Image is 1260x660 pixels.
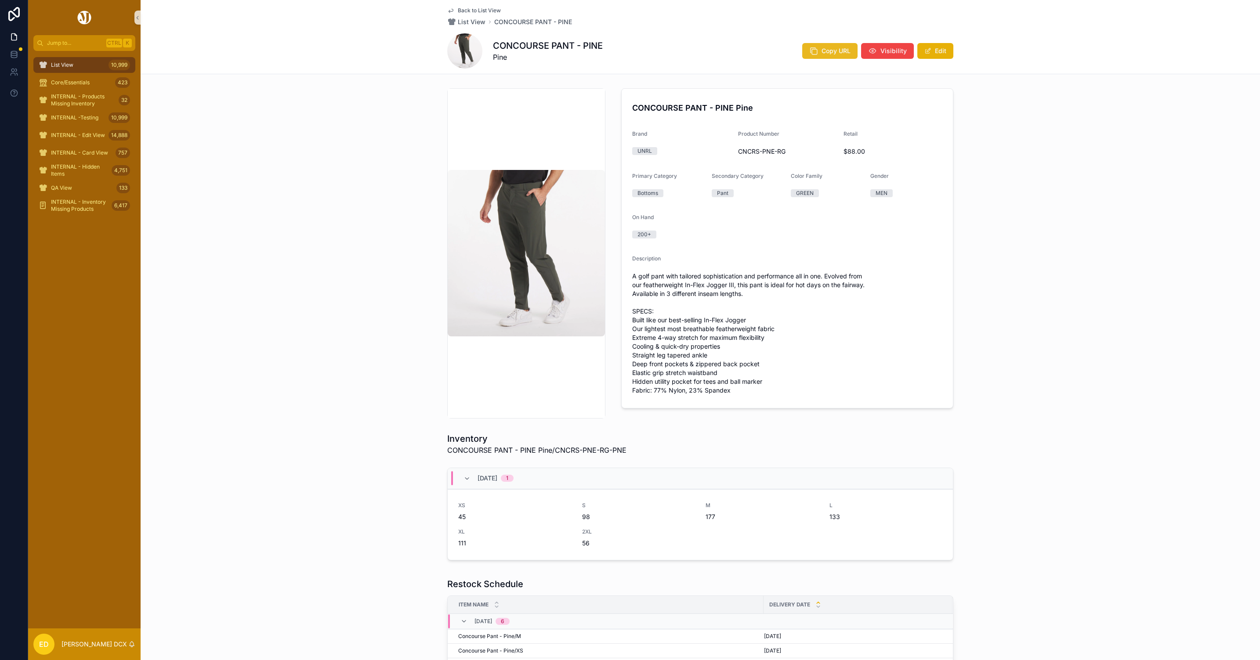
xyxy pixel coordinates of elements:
a: Back to List View [447,7,501,14]
div: 4,751 [112,165,130,176]
span: S [582,502,695,509]
div: 6,417 [112,200,130,211]
p: [PERSON_NAME] DCX [62,640,127,649]
span: Product Number [738,130,779,137]
button: Edit [917,43,953,59]
span: Concourse Pant - Pine/XS [458,647,523,654]
span: 45 [458,512,572,521]
div: 757 [116,148,130,158]
span: Core/Essentials [51,79,90,86]
img: CONCOURSEPANT-PINE.webp [448,170,605,336]
span: Concourse Pant - Pine/M [458,633,521,640]
h1: Restock Schedule [447,578,523,590]
div: 6 [501,618,504,625]
span: INTERNAL - Inventory Missing Products [51,198,108,213]
a: XS45S98M177L133XL1112XL56 [448,489,953,560]
h4: CONCOURSE PANT - PINE Pine [632,102,942,114]
span: INTERNAL - Hidden Items [51,163,108,177]
span: Description [632,255,661,262]
span: A golf pant with tailored sophistication and performance all in one. Evolved from our featherweig... [632,272,942,395]
span: Copy URL [822,47,851,55]
span: 56 [582,539,695,548]
div: GREEN [796,189,814,197]
div: 423 [115,77,130,88]
div: 133 [116,183,130,193]
span: Pine [493,52,603,62]
a: INTERNAL - Products Missing Inventory32 [33,92,135,108]
span: Secondary Category [712,173,764,179]
div: Bottoms [637,189,658,197]
span: INTERNAL - Products Missing Inventory [51,93,115,107]
a: INTERNAL - Hidden Items4,751 [33,162,135,178]
span: Primary Category [632,173,677,179]
span: 177 [706,512,819,521]
span: Color Family [791,173,822,179]
button: Visibility [861,43,914,59]
span: [DATE] [474,618,492,625]
div: 200+ [637,231,651,238]
span: INTERNAL - Card View [51,149,108,156]
div: 14,888 [109,130,130,141]
div: Pant [717,189,728,197]
span: Delivery Date [769,601,810,608]
img: App logo [76,11,93,25]
span: Back to List View [458,7,501,14]
span: [DATE] [764,647,781,654]
span: XL [458,528,572,535]
a: Core/Essentials423 [33,75,135,90]
span: L [829,502,943,509]
a: INTERNAL -Testing10,999 [33,110,135,126]
button: Jump to...CtrlK [33,35,135,51]
span: On Hand [632,214,654,220]
span: INTERNAL -Testing [51,114,98,121]
span: Retail [844,130,858,137]
div: UNRL [637,147,652,155]
span: 111 [458,539,572,548]
h1: CONCOURSE PANT - PINE [493,40,603,52]
span: Jump to... [47,40,103,47]
div: 10,999 [109,112,130,123]
span: Ctrl [106,39,122,47]
span: M [706,502,819,509]
span: CNCRS-PNE-RG [738,147,837,156]
div: 10,999 [109,60,130,70]
span: Visibility [880,47,907,55]
span: $88.00 [844,147,942,156]
span: Gender [870,173,889,179]
a: INTERNAL - Inventory Missing Products6,417 [33,198,135,213]
a: CONCOURSE PANT - PINE [494,18,572,26]
span: QA View [51,184,72,191]
div: 1 [506,475,508,482]
span: INTERNAL - Edit View [51,132,105,139]
span: [DATE] [764,633,781,640]
span: List View [458,18,485,26]
span: List View [51,61,73,69]
span: ED [39,639,49,649]
span: Item Name [459,601,489,608]
a: List View10,999 [33,57,135,73]
h1: Inventory [447,433,626,445]
div: MEN [876,189,887,197]
span: XS [458,502,572,509]
a: QA View133 [33,180,135,196]
a: List View [447,18,485,26]
span: K [124,40,131,47]
div: scrollable content [28,51,141,225]
span: 133 [829,512,943,521]
div: 32 [119,95,130,105]
span: 98 [582,512,695,521]
span: Brand [632,130,647,137]
button: Copy URL [802,43,858,59]
a: INTERNAL - Edit View14,888 [33,127,135,143]
span: CONCOURSE PANT - PINE Pine/CNCRS-PNE-RG-PNE [447,445,626,455]
span: 2XL [582,528,695,535]
a: INTERNAL - Card View757 [33,145,135,161]
span: [DATE] [478,474,497,483]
